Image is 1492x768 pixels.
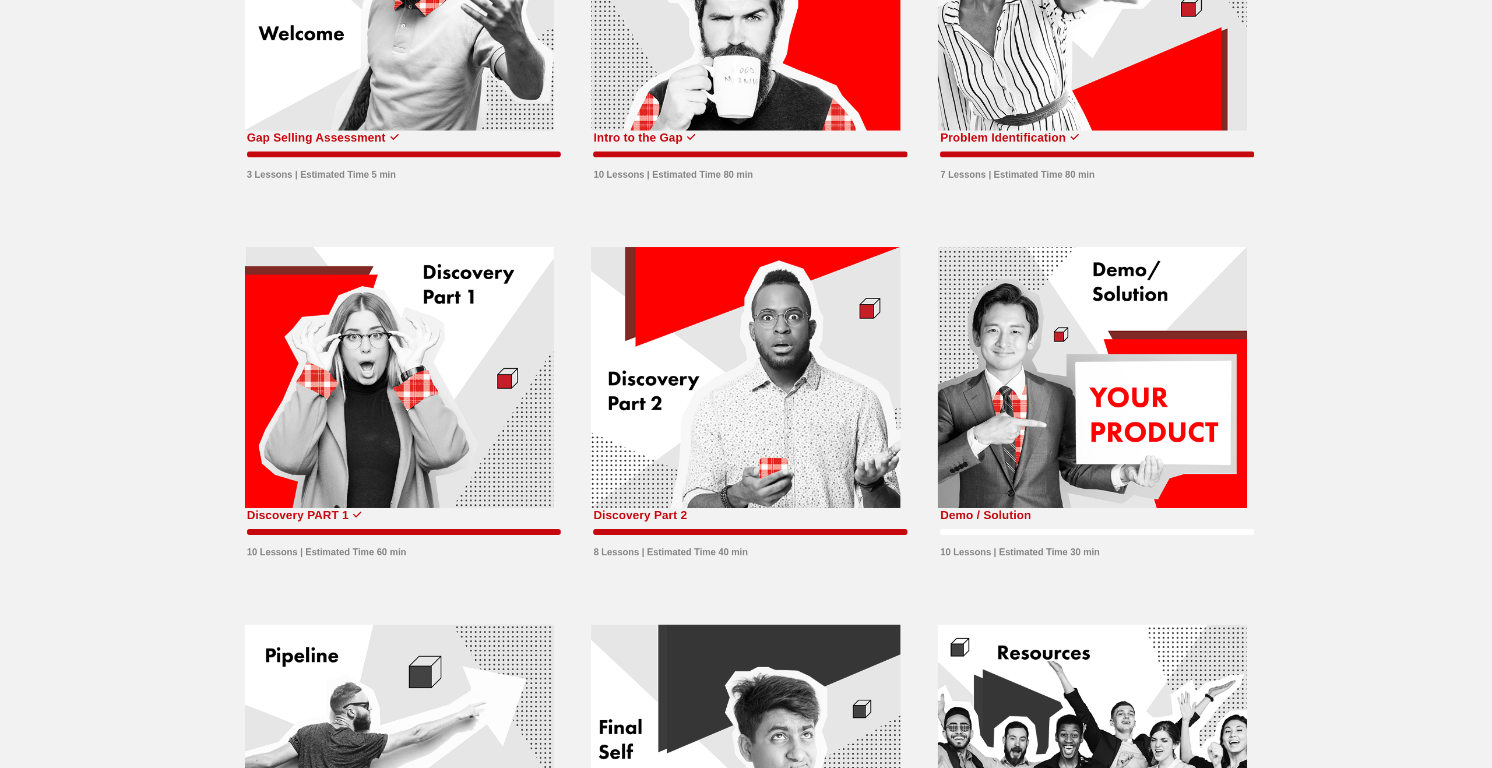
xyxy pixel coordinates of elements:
div: 10 Lessons | Estimated Time 30 min [940,540,1100,559]
div: Intro to the Gap [593,128,682,147]
div: Demo / Solution [940,506,1031,524]
div: Gap Selling Assessment [247,128,386,147]
div: Problem Identification [940,128,1066,147]
div: 10 Lessons | Estimated Time 80 min [593,162,753,182]
div: 3 Lessons | Estimated Time 5 min [247,162,396,182]
div: Discovery PART 1 [247,506,349,524]
div: 7 Lessons | Estimated Time 80 min [940,162,1095,182]
div: 8 Lessons | Estimated Time 40 min [593,540,748,559]
div: 10 Lessons | Estimated Time 60 min [247,540,407,559]
div: Discovery Part 2 [593,506,687,524]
